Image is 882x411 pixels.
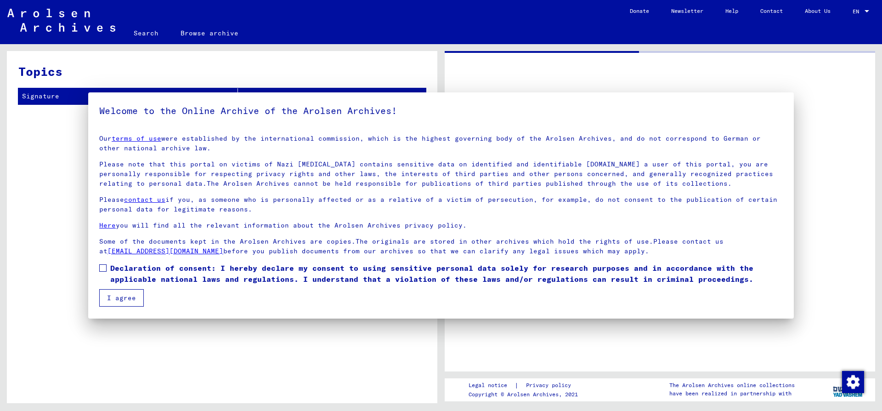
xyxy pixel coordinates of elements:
[99,134,783,153] p: Our were established by the international commission, which is the highest governing body of the ...
[110,263,783,285] span: Declaration of consent: I hereby declare my consent to using sensitive personal data solely for r...
[99,221,783,230] p: you will find all the relevant information about the Arolsen Archives privacy policy.
[99,237,783,256] p: Some of the documents kept in the Arolsen Archives are copies.The originals are stored in other a...
[99,103,783,118] h5: Welcome to the Online Archive of the Arolsen Archives!
[107,247,223,255] a: [EMAIL_ADDRESS][DOMAIN_NAME]
[99,195,783,214] p: Please if you, as someone who is personally affected or as a relative of a victim of persecution,...
[112,134,161,143] a: terms of use
[99,289,144,307] button: I agree
[124,195,165,204] a: contact us
[99,160,783,188] p: Please note that this portal on victims of Nazi [MEDICAL_DATA] contains sensitive data on identif...
[842,371,864,393] img: Change consent
[99,221,116,229] a: Here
